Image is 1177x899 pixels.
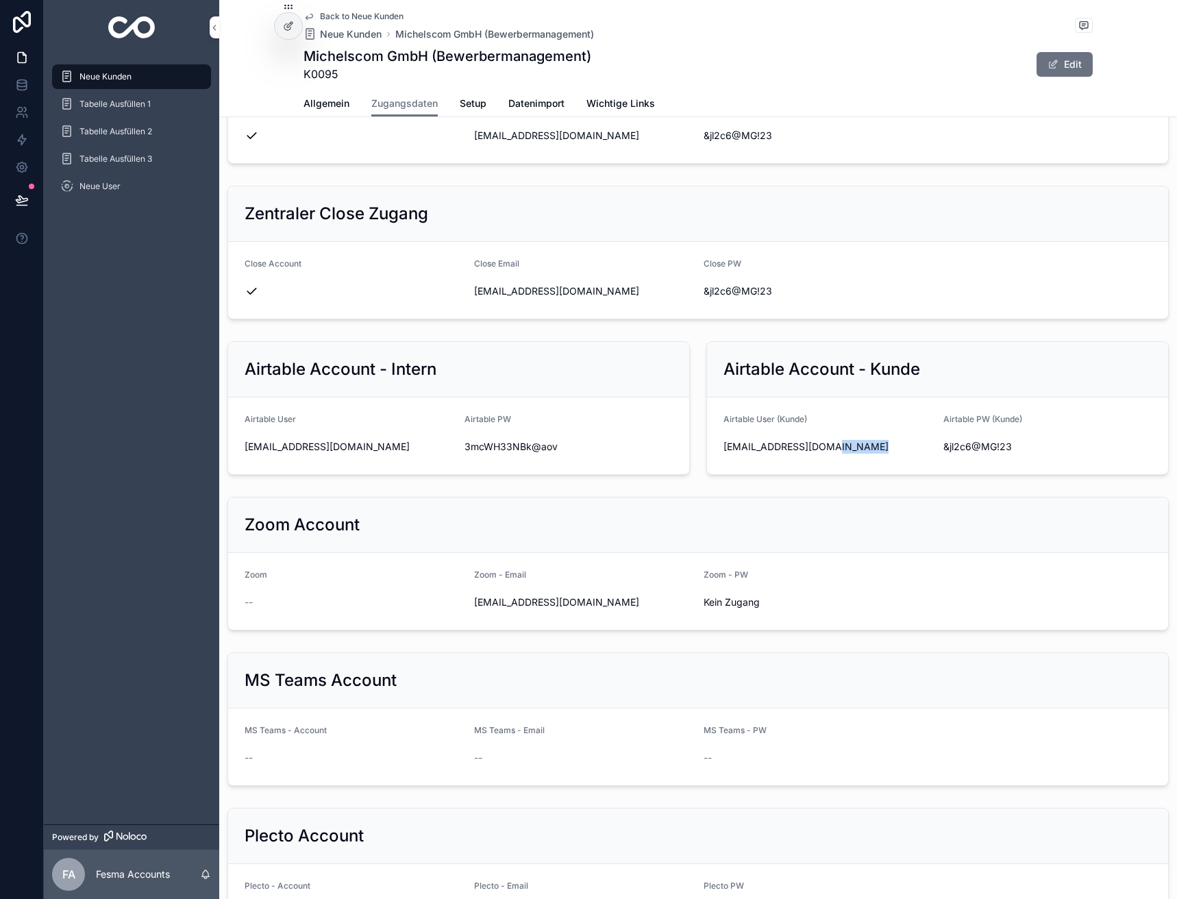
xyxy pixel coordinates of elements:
[245,595,253,609] span: --
[723,440,932,454] span: [EMAIL_ADDRESS][DOMAIN_NAME]
[303,97,349,110] span: Allgemein
[44,55,219,217] div: scrollable content
[464,440,673,454] span: 3mcWH33NBk@aov
[245,440,454,454] span: [EMAIL_ADDRESS][DOMAIN_NAME]
[704,569,748,580] span: Zoom - PW
[303,91,349,119] a: Allgemein
[96,867,170,881] p: Fesma Accounts
[460,91,486,119] a: Setup
[52,174,211,199] a: Neue User
[303,11,404,22] a: Back to Neue Kunden
[303,27,382,41] a: Neue Kunden
[704,284,922,298] span: &jl2c6@MG!23
[245,725,327,735] span: MS Teams - Account
[245,825,364,847] h2: Plecto Account
[395,27,594,41] a: Michelscom GmbH (Bewerbermanagement)
[79,153,152,164] span: Tabelle Ausfüllen 3
[474,284,693,298] span: [EMAIL_ADDRESS][DOMAIN_NAME]
[245,751,253,765] span: --
[474,595,693,609] span: [EMAIL_ADDRESS][DOMAIN_NAME]
[704,595,922,609] span: Kein Zugang
[245,203,428,225] h2: Zentraler Close Zugang
[464,414,511,424] span: Airtable PW
[460,97,486,110] span: Setup
[474,751,482,765] span: --
[723,414,807,424] span: Airtable User (Kunde)
[943,414,1022,424] span: Airtable PW (Kunde)
[586,91,655,119] a: Wichtige Links
[586,97,655,110] span: Wichtige Links
[52,119,211,144] a: Tabelle Ausfüllen 2
[245,880,310,891] span: Plecto - Account
[303,47,591,66] h1: Michelscom GmbH (Bewerbermanagement)
[79,99,151,110] span: Tabelle Ausfüllen 1
[44,824,219,850] a: Powered by
[245,569,267,580] span: Zoom
[79,71,132,82] span: Neue Kunden
[704,725,767,735] span: MS Teams - PW
[245,358,436,380] h2: Airtable Account - Intern
[508,91,565,119] a: Datenimport
[371,97,438,110] span: Zugangsdaten
[245,514,360,536] h2: Zoom Account
[704,880,744,891] span: Plecto PW
[474,129,693,143] span: [EMAIL_ADDRESS][DOMAIN_NAME]
[108,16,156,38] img: App logo
[723,358,920,380] h2: Airtable Account - Kunde
[474,725,545,735] span: MS Teams - Email
[943,440,1152,454] span: &jl2c6@MG!23
[371,91,438,117] a: Zugangsdaten
[1037,52,1093,77] button: Edit
[474,569,526,580] span: Zoom - Email
[704,258,741,269] span: Close PW
[52,92,211,116] a: Tabelle Ausfüllen 1
[474,880,528,891] span: Plecto - Email
[303,66,591,82] span: K0095
[245,414,296,424] span: Airtable User
[508,97,565,110] span: Datenimport
[474,258,519,269] span: Close Email
[245,669,397,691] h2: MS Teams Account
[704,129,922,143] span: &jl2c6@MG!23
[52,64,211,89] a: Neue Kunden
[79,126,152,137] span: Tabelle Ausfüllen 2
[245,258,301,269] span: Close Account
[62,866,75,883] span: FA
[52,832,99,843] span: Powered by
[320,11,404,22] span: Back to Neue Kunden
[704,751,712,765] span: --
[320,27,382,41] span: Neue Kunden
[79,181,121,192] span: Neue User
[52,147,211,171] a: Tabelle Ausfüllen 3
